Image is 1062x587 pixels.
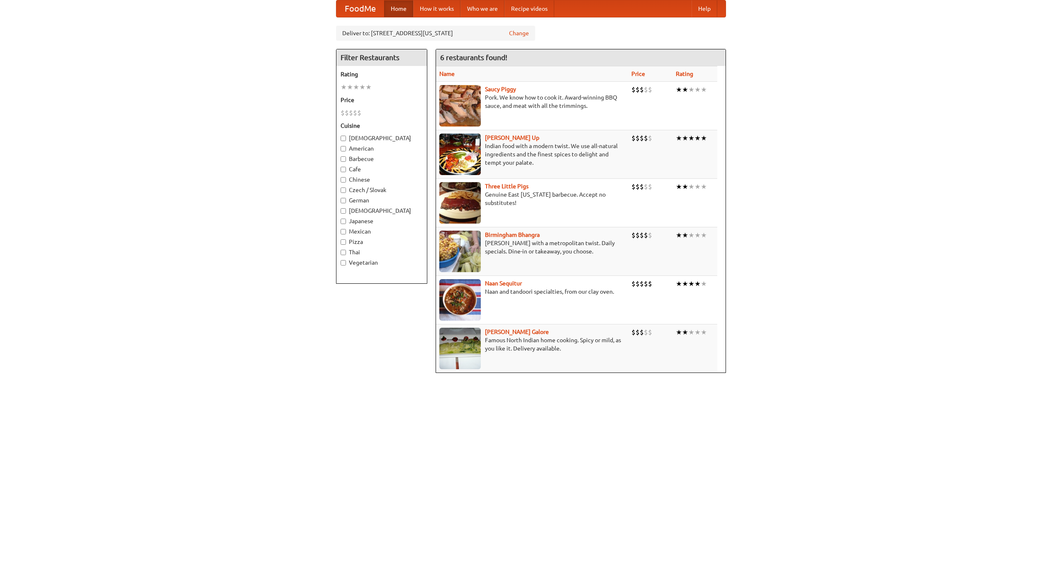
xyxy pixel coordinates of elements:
[694,328,701,337] li: ★
[353,108,357,117] li: $
[439,287,625,296] p: Naan and tandoori specialties, from our clay oven.
[439,93,625,110] p: Pork. We know how to cook it. Award-winning BBQ sauce, and meat with all the trimmings.
[688,134,694,143] li: ★
[636,85,640,94] li: $
[682,328,688,337] li: ★
[701,134,707,143] li: ★
[682,85,688,94] li: ★
[341,219,346,224] input: Japanese
[631,85,636,94] li: $
[359,83,365,92] li: ★
[648,85,652,94] li: $
[341,136,346,141] input: [DEMOGRAPHIC_DATA]
[694,182,701,191] li: ★
[701,85,707,94] li: ★
[341,146,346,151] input: American
[439,190,625,207] p: Genuine East [US_STATE] barbecue. Accept no substitutes!
[413,0,460,17] a: How it works
[509,29,529,37] a: Change
[341,250,346,255] input: Thai
[648,134,652,143] li: $
[688,231,694,240] li: ★
[341,175,423,184] label: Chinese
[636,182,640,191] li: $
[504,0,554,17] a: Recipe videos
[341,108,345,117] li: $
[682,182,688,191] li: ★
[688,85,694,94] li: ★
[341,217,423,225] label: Japanese
[631,328,636,337] li: $
[345,108,349,117] li: $
[640,328,644,337] li: $
[640,134,644,143] li: $
[341,122,423,130] h5: Cuisine
[485,280,522,287] a: Naan Sequitur
[341,177,346,183] input: Chinese
[682,134,688,143] li: ★
[676,134,682,143] li: ★
[460,0,504,17] a: Who we are
[357,108,361,117] li: $
[341,186,423,194] label: Czech / Slovak
[701,328,707,337] li: ★
[485,134,539,141] a: [PERSON_NAME] Up
[336,49,427,66] h4: Filter Restaurants
[676,85,682,94] li: ★
[341,227,423,236] label: Mexican
[688,328,694,337] li: ★
[485,86,516,93] a: Saucy Piggy
[485,329,549,335] b: [PERSON_NAME] Galore
[336,26,535,41] div: Deliver to: [STREET_ADDRESS][US_STATE]
[676,328,682,337] li: ★
[640,279,644,288] li: $
[336,0,384,17] a: FoodMe
[439,71,455,77] a: Name
[644,328,648,337] li: $
[648,182,652,191] li: $
[694,134,701,143] li: ★
[341,167,346,172] input: Cafe
[640,85,644,94] li: $
[439,279,481,321] img: naansequitur.jpg
[640,231,644,240] li: $
[439,328,481,369] img: currygalore.jpg
[701,279,707,288] li: ★
[636,328,640,337] li: $
[676,231,682,240] li: ★
[341,165,423,173] label: Cafe
[631,279,636,288] li: $
[439,231,481,272] img: bhangra.jpg
[701,231,707,240] li: ★
[365,83,372,92] li: ★
[644,85,648,94] li: $
[644,134,648,143] li: $
[341,83,347,92] li: ★
[341,198,346,203] input: German
[701,182,707,191] li: ★
[676,71,693,77] a: Rating
[688,182,694,191] li: ★
[341,155,423,163] label: Barbecue
[384,0,413,17] a: Home
[341,208,346,214] input: [DEMOGRAPHIC_DATA]
[676,182,682,191] li: ★
[694,231,701,240] li: ★
[341,70,423,78] h5: Rating
[439,239,625,256] p: [PERSON_NAME] with a metropolitan twist. Daily specials. Dine-in or takeaway, you choose.
[341,238,423,246] label: Pizza
[341,188,346,193] input: Czech / Slovak
[485,231,540,238] b: Birmingham Bhangra
[644,279,648,288] li: $
[485,183,529,190] b: Three Little Pigs
[341,96,423,104] h5: Price
[648,328,652,337] li: $
[682,279,688,288] li: ★
[636,231,640,240] li: $
[644,231,648,240] li: $
[347,83,353,92] li: ★
[341,260,346,265] input: Vegetarian
[439,142,625,167] p: Indian food with a modern twist. We use all-natural ingredients and the finest spices to delight ...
